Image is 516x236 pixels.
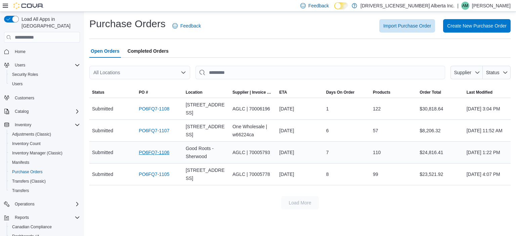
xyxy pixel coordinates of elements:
span: Transfers (Classic) [9,177,80,185]
span: Load More [289,199,311,206]
div: AGLC | 70006196 [230,102,276,115]
div: [DATE] [276,124,323,137]
a: Feedback [170,19,204,33]
a: Transfers (Classic) [9,177,48,185]
div: $8,206.32 [417,124,464,137]
a: Canadian Compliance [9,223,54,231]
a: Home [12,48,28,56]
button: Transfers [7,186,83,195]
button: Order Total [417,87,464,98]
button: Load More [281,196,319,209]
span: Home [12,47,80,56]
button: Location [183,87,230,98]
span: Feedback [180,22,201,29]
span: Status [486,70,500,75]
span: Security Roles [12,72,38,77]
span: Submitted [92,148,113,156]
div: AGLC | 70005793 [230,146,276,159]
a: Adjustments (Classic) [9,130,54,138]
a: PO6FQ7-1107 [139,127,169,135]
span: Purchase Orders [12,169,43,175]
button: Canadian Compliance [7,222,83,232]
span: 99 [373,170,378,178]
span: Adjustments (Classic) [9,130,80,138]
a: Transfers [9,187,32,195]
div: Adam Mason [461,2,469,10]
span: Canadian Compliance [12,224,52,230]
div: [DATE] 1:22 PM [464,146,511,159]
span: Submitted [92,105,113,113]
a: Customers [12,94,37,102]
a: Manifests [9,158,32,167]
span: Inventory Manager (Classic) [9,149,80,157]
div: $30,818.64 [417,102,464,115]
button: Adjustments (Classic) [7,130,83,139]
input: This is a search bar. After typing your query, hit enter to filter the results lower in the page. [196,66,445,79]
button: Inventory [12,121,34,129]
span: Security Roles [9,70,80,79]
button: Last Modified [464,87,511,98]
span: Users [9,80,80,88]
span: Home [15,49,26,54]
a: PO6FQ7-1106 [139,148,169,156]
span: Users [12,61,80,69]
span: Completed Orders [128,44,169,58]
span: [STREET_ADDRESS] [186,123,227,139]
div: [DATE] 4:07 PM [464,168,511,181]
div: AGLC | 70005778 [230,168,276,181]
span: Inventory Count [12,141,41,146]
div: $23,521.92 [417,168,464,181]
span: 1 [326,105,329,113]
span: Customers [15,95,34,101]
div: [DATE] [276,102,323,115]
p: [DRIVERS_LICENSE_NUMBER] Alberta Inc. [360,2,455,10]
span: Operations [15,201,35,207]
div: Location [186,90,203,95]
button: Reports [12,214,32,222]
span: Last Modified [467,90,492,95]
span: Catalog [15,109,29,114]
p: [PERSON_NAME] [472,2,511,10]
p: | [457,2,459,10]
span: Transfers [9,187,80,195]
span: Customers [12,93,80,102]
span: Import Purchase Order [383,22,431,29]
button: Inventory [1,120,83,130]
span: Inventory Count [9,140,80,148]
span: Canadian Compliance [9,223,80,231]
button: Transfers (Classic) [7,177,83,186]
button: Days On Order [324,87,370,98]
button: Status [89,87,136,98]
button: Home [1,47,83,56]
button: PO # [136,87,183,98]
span: Transfers [12,188,29,193]
button: Products [370,87,417,98]
span: Submitted [92,127,113,135]
button: Open list of options [181,70,186,75]
button: Manifests [7,158,83,167]
span: Order Total [420,90,441,95]
a: PO6FQ7-1108 [139,105,169,113]
button: Reports [1,213,83,222]
button: Supplier [450,66,483,79]
span: Purchase Orders [9,168,80,176]
span: Status [92,90,104,95]
span: Create New Purchase Order [447,22,507,29]
span: Supplier | Invoice Number [232,90,274,95]
button: Purchase Orders [7,167,83,177]
button: Users [12,61,28,69]
span: Good Roots - Sherwood [186,144,227,160]
button: Status [483,66,511,79]
span: Inventory Manager (Classic) [12,150,62,156]
a: Users [9,80,25,88]
button: Users [7,79,83,89]
span: Open Orders [91,44,120,58]
div: [DATE] [276,146,323,159]
div: One Wholesale | w66224ca [230,120,276,141]
button: Catalog [1,107,83,116]
button: Inventory Manager (Classic) [7,148,83,158]
span: 110 [373,148,381,156]
span: ETA [279,90,287,95]
div: [DATE] [276,168,323,181]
